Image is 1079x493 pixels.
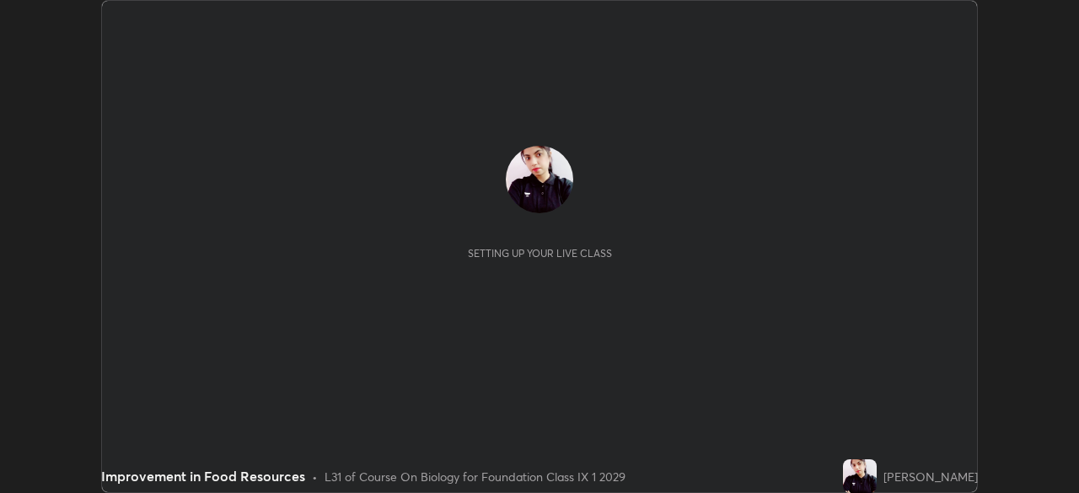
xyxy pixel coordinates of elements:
[312,468,318,485] div: •
[468,247,612,260] div: Setting up your live class
[843,459,877,493] img: 9c0aaac91a924fdaab9f1ca517c61997.jpg
[506,146,573,213] img: 9c0aaac91a924fdaab9f1ca517c61997.jpg
[325,468,625,485] div: L31 of Course On Biology for Foundation Class IX 1 2029
[883,468,978,485] div: [PERSON_NAME]
[101,466,305,486] div: Improvement in Food Resources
